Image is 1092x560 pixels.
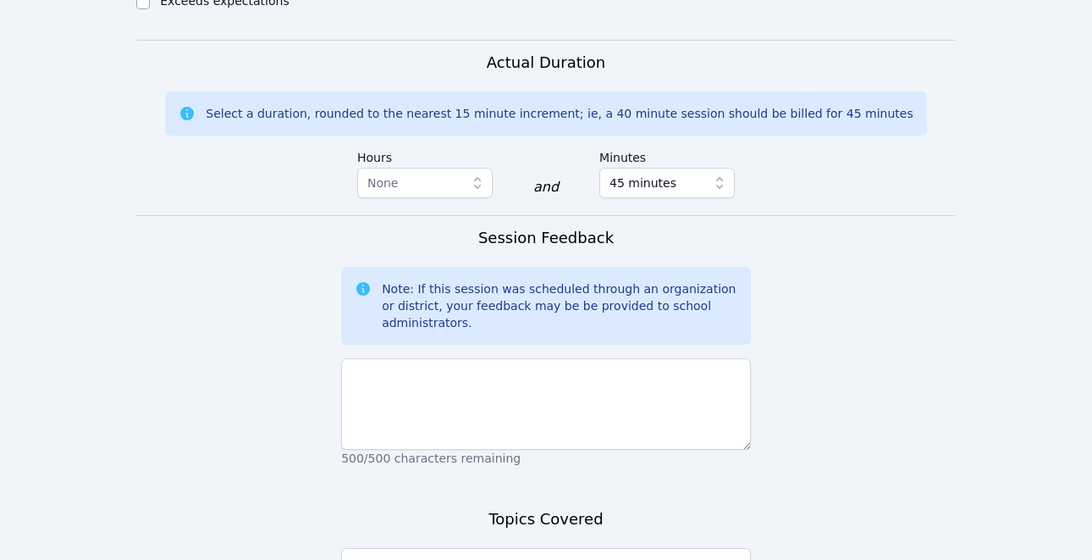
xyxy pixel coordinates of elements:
[599,168,735,198] button: 45 minutes
[357,168,493,198] button: None
[382,280,737,331] div: Note: If this session was scheduled through an organization or district, your feedback may be be ...
[599,142,735,168] label: Minutes
[478,226,614,250] h3: Session Feedback
[533,177,559,197] div: and
[487,51,605,75] h3: Actual Duration
[357,142,493,168] label: Hours
[609,173,676,193] span: 45 minutes
[206,105,913,122] div: Select a duration, rounded to the nearest 15 minute increment; ie, a 40 minute session should be ...
[488,507,603,531] h3: Topics Covered
[341,450,751,467] p: 500/500 characters remaining
[367,176,399,190] span: None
